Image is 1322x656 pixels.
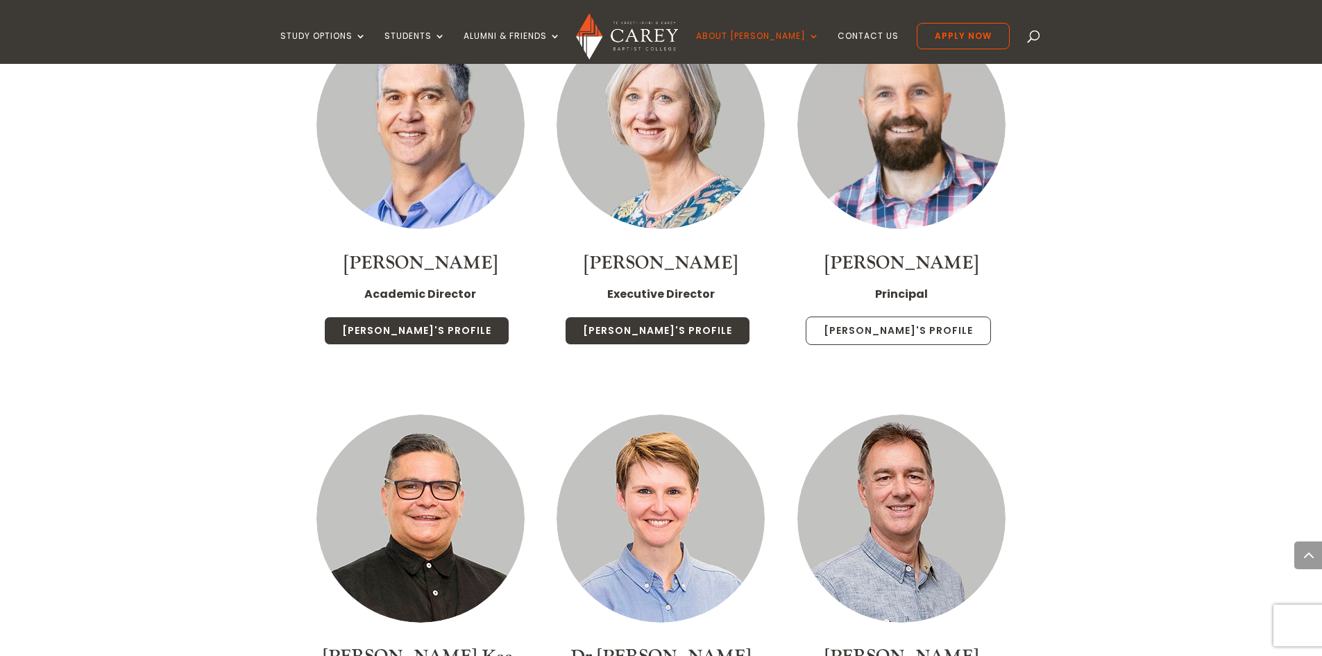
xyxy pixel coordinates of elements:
img: Paul Jones (300 x 300px) [797,21,1006,229]
img: Staff Thumbnail - Dr Christa McKirland [557,414,765,623]
a: [PERSON_NAME] [824,251,978,275]
img: Rob Ayres_300x300 [316,21,525,229]
a: [PERSON_NAME]'s Profile [806,317,991,346]
a: [PERSON_NAME] [344,251,498,275]
a: Apply Now [917,23,1010,49]
a: [PERSON_NAME]'s Profile [565,317,750,346]
img: Luke Kaa-Morgan_300x300 [316,414,525,623]
img: Staff Thumbnail - Jonny Weir [797,414,1006,623]
a: Alumni & Friends [464,31,561,64]
a: Study Options [280,31,366,64]
a: Contact Us [838,31,899,64]
a: Students [384,31,446,64]
strong: Executive Director [607,286,715,302]
img: Carey Baptist College [576,13,678,60]
a: About [PERSON_NAME] [696,31,820,64]
a: [PERSON_NAME]'s Profile [324,317,509,346]
strong: Academic Director [364,286,476,302]
img: Staff Thumbnail - Chris Berry [557,21,765,229]
strong: Principal [875,286,928,302]
a: [PERSON_NAME] [584,251,738,275]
